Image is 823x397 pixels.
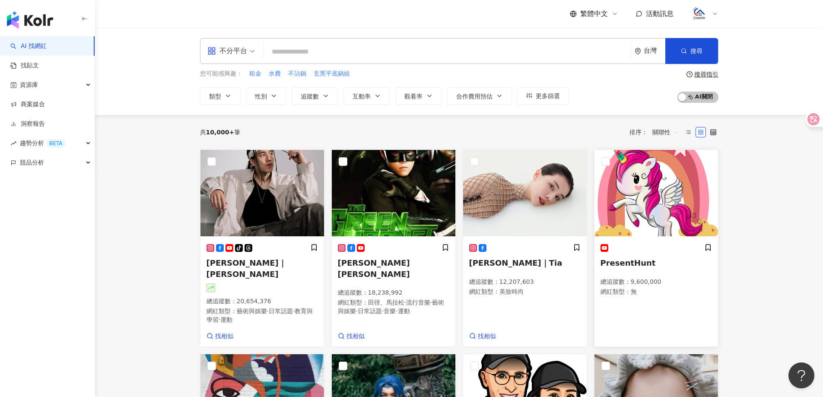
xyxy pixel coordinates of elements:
span: [PERSON_NAME] [PERSON_NAME] [338,258,410,278]
span: 互動率 [353,93,371,100]
span: 競品分析 [20,153,44,172]
span: 您可能感興趣： [200,70,242,78]
p: 網紅類型 ： [207,307,318,324]
a: 商案媒合 [10,100,45,109]
div: 台灣 [644,47,665,54]
button: 水費 [268,69,281,79]
span: · [356,308,358,314]
button: 追蹤數 [292,87,338,105]
span: 運動 [398,308,410,314]
span: 教育與學習 [207,308,313,323]
span: 租金 [249,70,261,78]
img: logo.png [691,6,708,22]
span: · [267,308,269,314]
span: 不沾鍋 [288,70,306,78]
div: BETA [46,139,66,148]
a: 找相似 [338,332,365,341]
p: 網紅類型 ： [338,299,449,315]
span: 趨勢分析 [20,133,66,153]
span: PresentHunt [601,258,656,267]
span: 音樂 [384,308,396,314]
span: · [219,316,220,323]
span: appstore [207,47,216,55]
div: 不分平台 [207,44,247,58]
span: 藝術與娛樂 [338,299,445,314]
span: 找相似 [346,332,365,341]
span: 日常話題 [358,308,382,314]
span: environment [635,48,641,54]
button: 觀看率 [395,87,442,105]
a: 找相似 [469,332,496,341]
span: [PERSON_NAME]｜Tia [469,258,562,267]
img: KOL Avatar [594,150,718,236]
span: question-circle [686,71,693,77]
span: 找相似 [478,332,496,341]
span: 更多篩選 [536,92,560,99]
span: 觀看率 [404,93,423,100]
button: 不沾鍋 [288,69,307,79]
span: 繁體中文 [580,9,608,19]
button: 搜尋 [665,38,718,64]
span: · [404,299,406,306]
span: 追蹤數 [301,93,319,100]
p: 總追蹤數 ： 12,207,603 [469,278,581,286]
a: KOL Avatar[PERSON_NAME] [PERSON_NAME]總追蹤數：18,238,992網紅類型：田徑、馬拉松·流行音樂·藝術與娛樂·日常話題·音樂·運動找相似 [331,149,456,347]
p: 網紅類型 ： [469,288,581,296]
p: 總追蹤數 ： 9,600,000 [601,278,712,286]
img: logo [7,11,53,29]
img: KOL Avatar [200,150,324,236]
span: 資源庫 [20,75,38,95]
a: 找貼文 [10,61,39,70]
a: KOL Avatar[PERSON_NAME]｜Tia總追蹤數：12,207,603網紅類型：美妝時尚找相似 [463,149,587,347]
span: 日常話題 [269,308,293,314]
div: 共 筆 [200,129,241,136]
div: 搜尋指引 [694,71,718,78]
span: 活動訊息 [646,10,674,18]
span: 關聯性 [652,125,678,139]
button: 類型 [200,87,241,105]
span: · [293,308,295,314]
img: KOL Avatar [463,150,587,236]
span: 合作費用預估 [456,93,493,100]
span: 美妝時尚 [499,288,524,295]
p: 總追蹤數 ： 20,654,376 [207,297,318,306]
span: 田徑、馬拉松 [368,299,404,306]
a: searchAI 找網紅 [10,42,47,51]
span: 藝術與娛樂 [237,308,267,314]
span: 水費 [269,70,281,78]
span: · [396,308,397,314]
span: · [382,308,384,314]
span: 10,000+ [206,129,235,136]
div: 排序： [629,125,683,139]
span: 類型 [209,93,221,100]
button: 租金 [249,69,262,79]
img: KOL Avatar [332,150,455,236]
p: 網紅類型 ： 無 [601,288,712,296]
iframe: Help Scout Beacon - Open [788,362,814,388]
span: rise [10,140,16,146]
span: [PERSON_NAME]｜[PERSON_NAME] [207,258,286,278]
span: · [430,299,432,306]
span: 玄黑平底鍋組 [314,70,350,78]
span: 性別 [255,93,267,100]
button: 互動率 [343,87,390,105]
span: 找相似 [215,332,233,341]
span: 運動 [220,316,232,323]
a: 洞察報告 [10,120,45,128]
a: KOL Avatar[PERSON_NAME]｜[PERSON_NAME]總追蹤數：20,654,376網紅類型：藝術與娛樂·日常話題·教育與學習·運動找相似 [200,149,324,347]
span: 流行音樂 [406,299,430,306]
button: 合作費用預估 [447,87,512,105]
button: 玄黑平底鍋組 [313,69,350,79]
a: KOL AvatarPresentHunt總追蹤數：9,600,000網紅類型：無 [594,149,718,347]
a: 找相似 [207,332,233,341]
button: 更多篩選 [517,87,569,105]
span: 搜尋 [690,48,702,54]
p: 總追蹤數 ： 18,238,992 [338,289,449,297]
button: 性別 [246,87,286,105]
